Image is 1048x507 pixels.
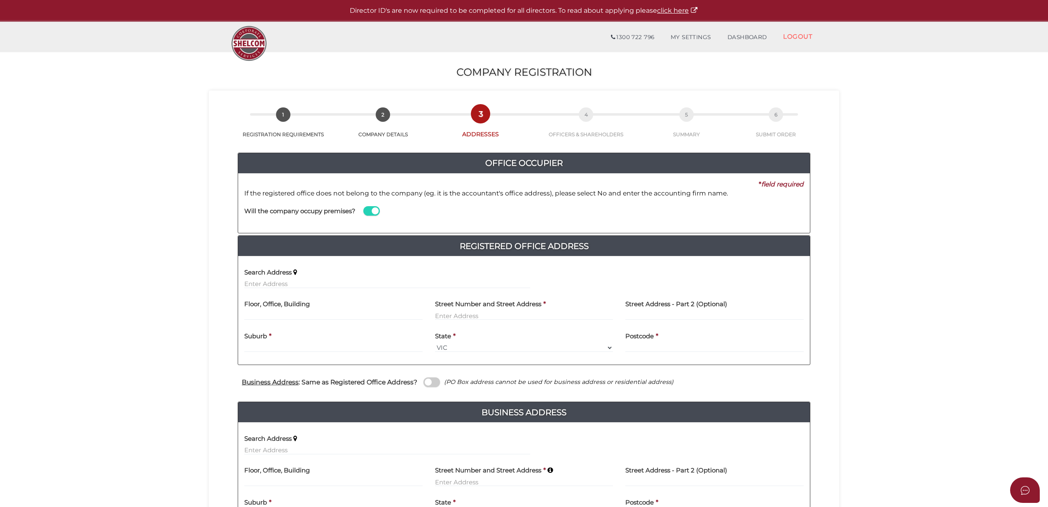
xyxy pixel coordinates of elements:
[733,116,819,138] a: 6SUBMIT ORDER
[227,22,271,65] img: Logo
[435,477,613,486] input: Enter Address
[679,107,694,122] span: 5
[1010,477,1040,503] button: Open asap
[719,29,775,46] a: DASHBOARD
[429,116,532,138] a: 3ADDRESSES
[444,378,674,386] i: (PO Box address cannot be used for business address or residential address)
[775,28,821,45] a: LOGOUT
[761,180,804,188] i: field required
[293,435,297,442] i: Keep typing in your address(including suburb) until it appears
[242,378,299,386] u: Business Address
[435,301,541,308] h4: Street Number and Street Address
[244,279,530,288] input: Enter Address
[244,333,267,340] h4: Suburb
[337,116,430,138] a: 2COMPANY DETAILS
[625,301,727,308] h4: Street Address - Part 2 (Optional)
[244,446,530,455] input: Enter Address
[603,29,662,46] a: 1300 722 796
[244,435,292,442] h4: Search Address
[473,107,488,121] span: 3
[625,333,654,340] h4: Postcode
[532,116,641,138] a: 4OFFICERS & SHAREHOLDERS
[244,269,292,276] h4: Search Address
[641,116,733,138] a: 5SUMMARY
[662,29,719,46] a: MY SETTINGS
[657,7,698,14] a: click here
[579,107,593,122] span: 4
[625,499,654,506] h4: Postcode
[547,467,553,474] i: Keep typing in your address(including suburb) until it appears
[435,499,451,506] h4: State
[229,116,337,138] a: 1REGISTRATION REQUIREMENTS
[293,269,297,276] i: Keep typing in your address(including suburb) until it appears
[435,467,541,474] h4: Street Number and Street Address
[244,301,310,308] h4: Floor, Office, Building
[238,406,810,419] h4: Business Address
[21,6,1027,16] p: Director ID's are now required to be completed for all directors. To read about applying please
[242,379,417,386] h4: : Same as Registered Office Address?
[244,208,356,215] h4: Will the company occupy premises?
[435,333,451,340] h4: State
[276,107,290,122] span: 1
[244,467,310,474] h4: Floor, Office, Building
[769,107,783,122] span: 6
[376,107,390,122] span: 2
[238,240,810,253] a: Registered Office Address
[625,343,804,352] input: Postcode must be exactly 4 digits
[244,189,804,198] p: If the registered office does not belong to the company (eg. it is the accountant's office addres...
[435,311,613,320] input: Enter Address
[238,156,810,170] h4: Office Occupier
[625,467,727,474] h4: Street Address - Part 2 (Optional)
[244,499,267,506] h4: Suburb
